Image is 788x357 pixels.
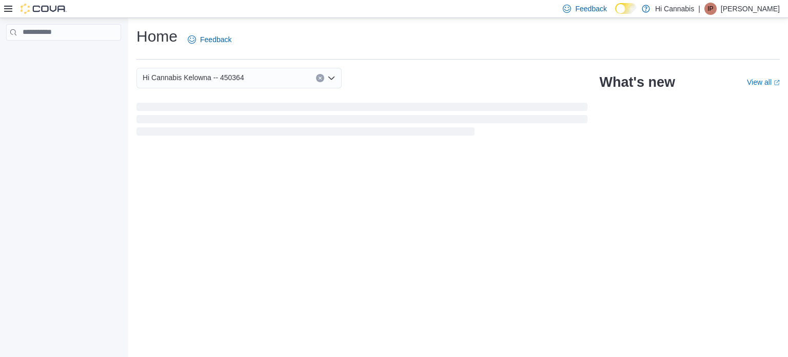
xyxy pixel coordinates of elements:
[600,74,675,90] h2: What's new
[184,29,235,50] a: Feedback
[615,3,637,14] input: Dark Mode
[774,80,780,86] svg: External link
[143,71,244,84] span: Hi Cannabis Kelowna -- 450364
[136,26,178,47] h1: Home
[327,74,336,82] button: Open list of options
[136,105,587,138] span: Loading
[655,3,694,15] p: Hi Cannabis
[747,78,780,86] a: View allExternal link
[698,3,700,15] p: |
[6,43,121,67] nav: Complex example
[200,34,231,45] span: Feedback
[575,4,606,14] span: Feedback
[704,3,717,15] div: Ian Paul
[707,3,713,15] span: IP
[316,74,324,82] button: Clear input
[721,3,780,15] p: [PERSON_NAME]
[21,4,67,14] img: Cova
